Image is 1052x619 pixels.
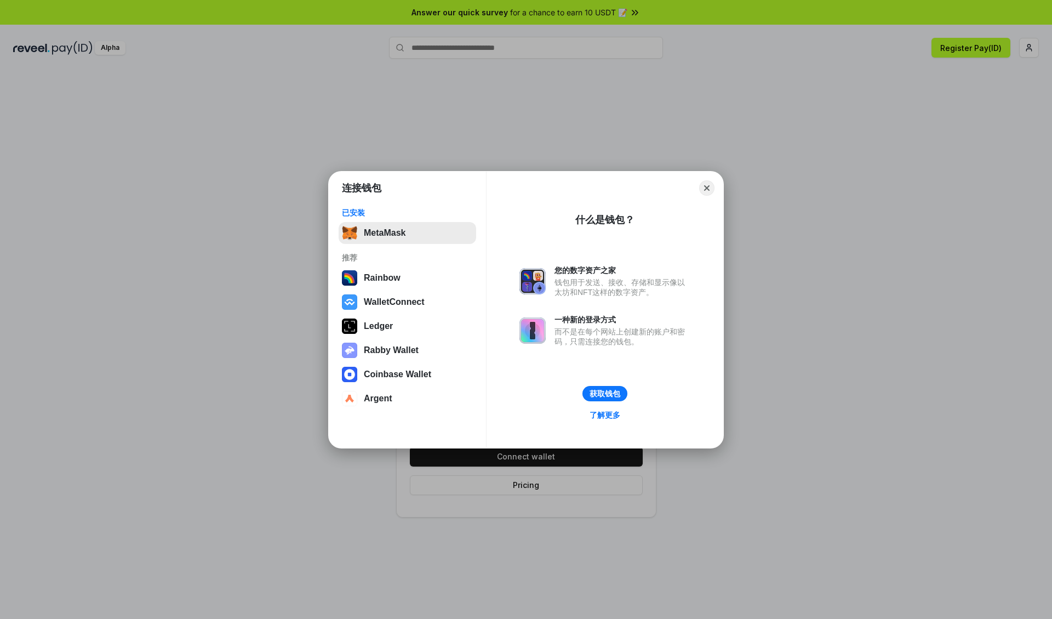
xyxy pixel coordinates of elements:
[364,297,425,307] div: WalletConnect
[342,319,357,334] img: svg+xml,%3Csvg%20xmlns%3D%22http%3A%2F%2Fwww.w3.org%2F2000%2Fsvg%22%20width%3D%2228%22%20height%3...
[339,315,476,337] button: Ledger
[339,364,476,385] button: Coinbase Wallet
[554,327,690,347] div: 而不是在每个网站上创建新的账户和密码，只需连接您的钱包。
[519,268,546,294] img: svg+xml,%3Csvg%20xmlns%3D%22http%3A%2F%2Fwww.w3.org%2F2000%2Fsvg%22%20fill%3D%22none%22%20viewBox...
[575,213,634,226] div: 什么是钱包？
[582,386,627,401] button: 获取钱包
[554,265,690,275] div: 您的数字资产之家
[554,315,690,325] div: 一种新的登录方式
[342,367,357,382] img: svg+xml,%3Csvg%20width%3D%2228%22%20height%3D%2228%22%20viewBox%3D%220%200%2028%2028%22%20fill%3D...
[339,388,476,410] button: Argent
[342,270,357,286] img: svg+xml,%3Csvg%20width%3D%22120%22%20height%3D%22120%22%20viewBox%3D%220%200%20120%20120%22%20fil...
[342,225,357,241] img: svg+xml,%3Csvg%20fill%3D%22none%22%20height%3D%2233%22%20viewBox%3D%220%200%2035%2033%22%20width%...
[339,267,476,289] button: Rainbow
[342,343,357,358] img: svg+xml,%3Csvg%20xmlns%3D%22http%3A%2F%2Fwww.w3.org%2F2000%2Fsvg%22%20fill%3D%22none%22%20viewBox...
[590,410,620,420] div: 了解更多
[364,345,419,355] div: Rabby Wallet
[554,277,690,297] div: 钱包用于发送、接收、存储和显示像以太坊和NFT这样的数字资产。
[364,321,393,331] div: Ledger
[342,391,357,406] img: svg+xml,%3Csvg%20width%3D%2228%22%20height%3D%2228%22%20viewBox%3D%220%200%2028%2028%22%20fill%3D...
[519,317,546,344] img: svg+xml,%3Csvg%20xmlns%3D%22http%3A%2F%2Fwww.w3.org%2F2000%2Fsvg%22%20fill%3D%22none%22%20viewBox...
[339,222,476,244] button: MetaMask
[364,228,405,238] div: MetaMask
[699,180,714,196] button: Close
[342,181,381,195] h1: 连接钱包
[583,408,627,422] a: 了解更多
[339,291,476,313] button: WalletConnect
[364,370,431,379] div: Coinbase Wallet
[342,294,357,310] img: svg+xml,%3Csvg%20width%3D%2228%22%20height%3D%2228%22%20viewBox%3D%220%200%2028%2028%22%20fill%3D...
[364,394,392,404] div: Argent
[590,389,620,399] div: 获取钱包
[339,339,476,361] button: Rabby Wallet
[342,253,473,263] div: 推荐
[364,273,401,283] div: Rainbow
[342,208,473,218] div: 已安装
